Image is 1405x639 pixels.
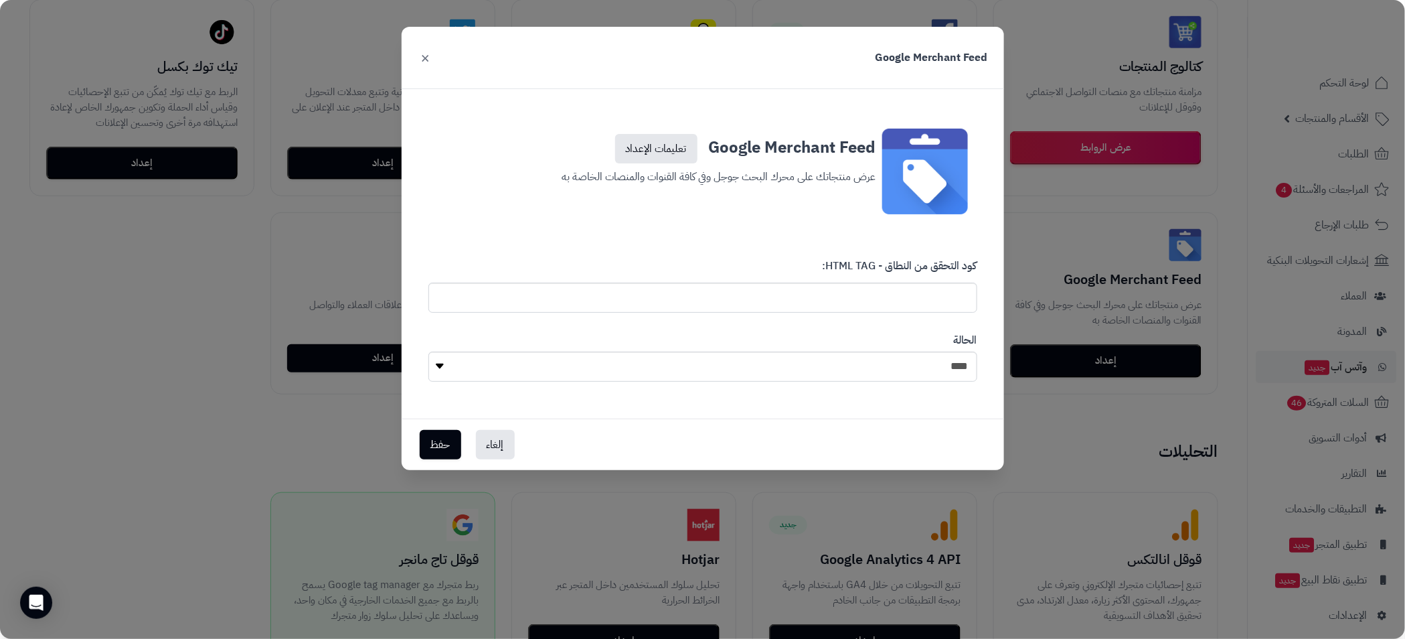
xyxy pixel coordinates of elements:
button: × [418,43,434,72]
p: عرض منتجاتك على محرك البحث جوجل وفي كافة القنوات والمنصات الخاصة به [529,163,876,186]
h3: Google Merchant Feed [529,129,876,163]
div: Open Intercom Messenger [20,587,52,619]
button: حفظ [420,430,461,459]
label: الحالة [954,333,977,348]
h3: Google Merchant Feed [876,50,988,66]
button: إلغاء [476,430,515,459]
label: كود التحقق من النطاق - HTML TAG: [823,259,977,279]
img: MerchantFeed.png [882,129,968,214]
a: تعليمات الإعداد [615,134,697,163]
